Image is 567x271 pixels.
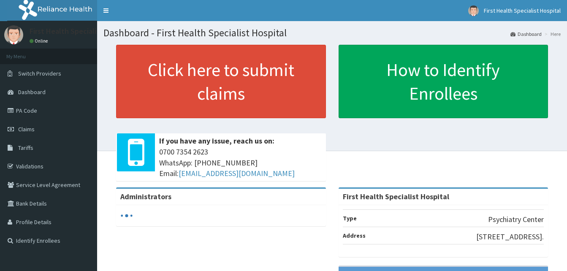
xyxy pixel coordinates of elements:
[30,38,50,44] a: Online
[159,146,322,179] span: 0700 7354 2623 WhatsApp: [PHONE_NUMBER] Email:
[116,45,326,118] a: Click here to submit claims
[468,5,479,16] img: User Image
[103,27,561,38] h1: Dashboard - First Health Specialist Hospital
[543,30,561,38] li: Here
[120,192,171,201] b: Administrators
[18,125,35,133] span: Claims
[18,88,46,96] span: Dashboard
[343,214,357,222] b: Type
[339,45,548,118] a: How to Identify Enrollees
[159,136,274,146] b: If you have any issue, reach us on:
[476,231,544,242] p: [STREET_ADDRESS].
[30,27,133,35] p: First Health Specialist Hospital
[343,192,449,201] strong: First Health Specialist Hospital
[510,30,542,38] a: Dashboard
[18,144,33,152] span: Tariffs
[18,70,61,77] span: Switch Providers
[343,232,366,239] b: Address
[179,168,295,178] a: [EMAIL_ADDRESS][DOMAIN_NAME]
[484,7,561,14] span: First Health Specialist Hospital
[488,214,544,225] p: Psychiatry Center
[4,25,23,44] img: User Image
[120,209,133,222] svg: audio-loading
